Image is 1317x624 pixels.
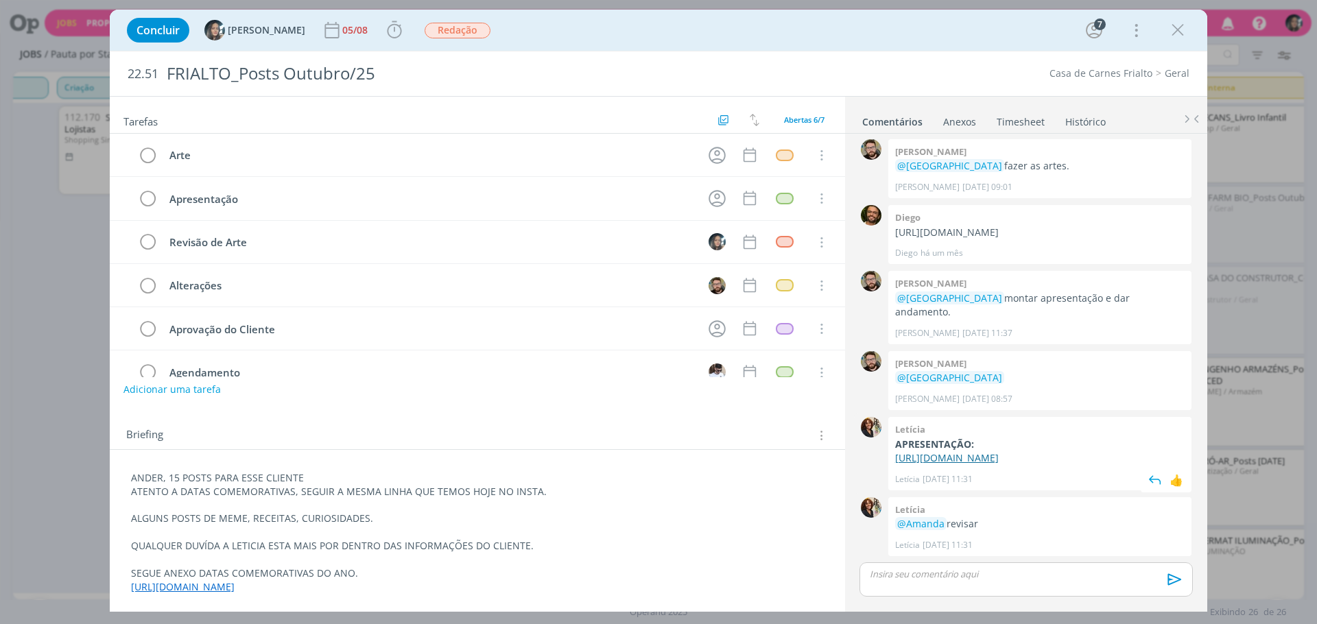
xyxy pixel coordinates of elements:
[996,109,1045,129] a: Timesheet
[707,232,727,252] button: A
[895,503,925,516] b: Letícia
[163,321,696,338] div: Aprovação do Cliente
[784,115,824,125] span: Abertas 6/7
[895,226,1185,239] p: [URL][DOMAIN_NAME]
[895,517,1185,531] p: revisar
[131,471,824,485] p: ANDER, 15 POSTS PARA ESSE CLIENTE
[897,159,1002,172] span: @[GEOGRAPHIC_DATA]
[163,191,696,208] div: Apresentação
[707,362,727,383] button: J
[861,417,881,437] img: L
[921,247,963,259] span: há um mês
[895,145,966,158] b: [PERSON_NAME]
[137,25,180,36] span: Concluir
[923,473,973,485] span: [DATE] 11:31
[895,451,999,464] a: [URL][DOMAIN_NAME]
[923,539,973,551] span: [DATE] 11:31
[861,351,881,372] img: A
[1094,19,1106,30] div: 7
[163,147,696,164] div: Arte
[895,211,921,224] b: Diego
[897,371,1002,384] span: @[GEOGRAPHIC_DATA]
[342,25,370,35] div: 05/08
[131,580,235,593] a: [URL][DOMAIN_NAME]
[709,363,726,381] img: J
[131,485,824,499] p: ATENTO A DATAS COMEMORATIVAS, SEGUIR A MESMA LINHA QUE TEMOS HOJE NO INSTA.
[862,109,923,129] a: Comentários
[128,67,158,82] span: 22.51
[861,205,881,226] img: D
[750,114,759,126] img: arrow-down-up.svg
[895,327,960,339] p: [PERSON_NAME]
[895,393,960,405] p: [PERSON_NAME]
[161,57,741,91] div: FRIALTO_Posts Outubro/25
[131,512,824,525] p: ALGUNS POSTS DE MEME, RECEITAS, CURIOSIDADES.
[110,10,1207,612] div: dialog
[962,181,1012,193] span: [DATE] 09:01
[131,539,824,553] p: QUALQUER DUVÍDA A LETICIA ESTA MAIS POR DENTRO DAS INFORMAÇÕES DO CLIENTE.
[163,234,696,251] div: Revisão de Arte
[943,115,976,129] div: Anexos
[425,23,490,38] span: Redação
[204,20,225,40] img: A
[163,277,696,294] div: Alterações
[861,139,881,160] img: A
[707,275,727,296] button: A
[895,437,974,451] strong: APRESENTAÇÃO:
[126,427,163,444] span: Briefing
[163,364,696,381] div: Agendamento
[1049,67,1152,80] a: Casa de Carnes Frialto
[895,247,918,259] p: Diego
[424,22,491,39] button: Redação
[895,357,966,370] b: [PERSON_NAME]
[895,277,966,289] b: [PERSON_NAME]
[861,497,881,518] img: L
[861,271,881,291] img: A
[897,291,1002,304] span: @[GEOGRAPHIC_DATA]
[1165,67,1189,80] a: Geral
[895,473,920,485] p: Letícia
[962,327,1012,339] span: [DATE] 11:37
[1065,109,1106,129] a: Histórico
[895,181,960,193] p: [PERSON_NAME]
[709,277,726,294] img: A
[895,159,1185,173] p: fazer as artes.
[1170,472,1183,488] div: 👍
[895,539,920,551] p: Letícia
[123,377,222,402] button: Adicionar uma tarefa
[709,233,726,250] img: A
[228,25,305,35] span: [PERSON_NAME]
[1083,19,1105,41] button: 7
[204,20,305,40] button: A[PERSON_NAME]
[131,566,824,580] p: SEGUE ANEXO DATAS COMEMORATIVAS DO ANO.
[895,291,1185,320] p: montar apresentação e dar andamento.
[1145,470,1165,490] img: answer.svg
[123,112,158,128] span: Tarefas
[895,423,925,435] b: Letícia
[897,517,945,530] span: @Amanda
[962,393,1012,405] span: [DATE] 08:57
[127,18,189,43] button: Concluir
